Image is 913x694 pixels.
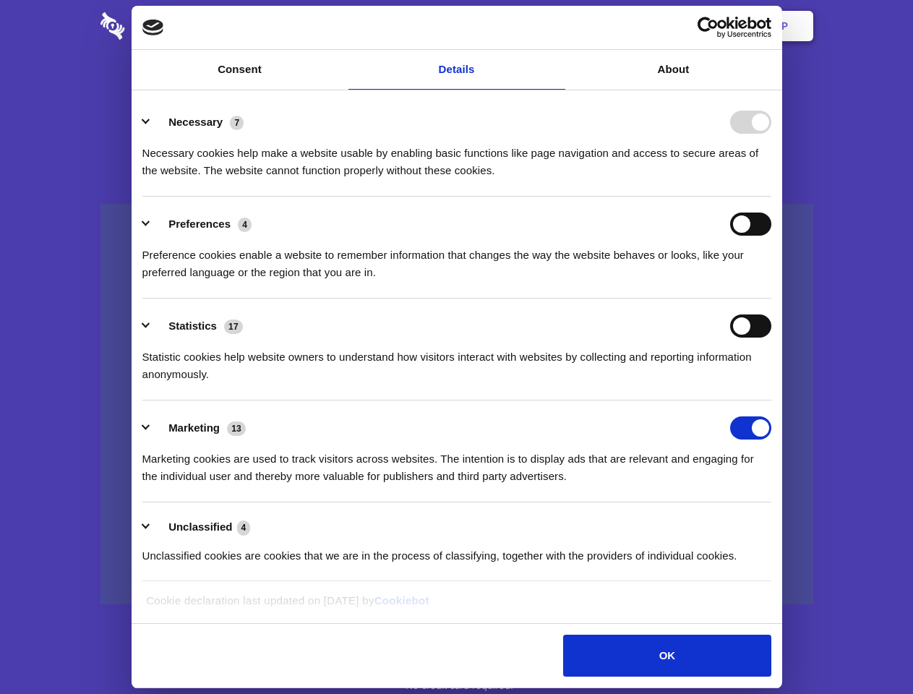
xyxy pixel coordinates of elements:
h1: Eliminate Slack Data Loss. [100,65,813,117]
img: logo-wordmark-white-trans-d4663122ce5f474addd5e946df7df03e33cb6a1c49d2221995e7729f52c070b2.svg [100,12,224,40]
span: 17 [224,320,243,334]
a: Wistia video thumbnail [100,204,813,605]
img: logo [142,20,164,35]
span: 7 [230,116,244,130]
button: Marketing (13) [142,416,255,440]
a: Contact [586,4,653,48]
label: Marketing [168,421,220,434]
a: About [565,50,782,90]
div: Preference cookies enable a website to remember information that changes the way the website beha... [142,236,771,281]
h4: Auto-redaction of sensitive data, encrypted data sharing and self-destructing private chats. Shar... [100,132,813,179]
div: Marketing cookies are used to track visitors across websites. The intention is to display ads tha... [142,440,771,485]
a: Login [656,4,719,48]
button: OK [563,635,771,677]
a: Consent [132,50,348,90]
iframe: Drift Widget Chat Controller [841,622,896,677]
span: 4 [237,520,251,535]
a: Details [348,50,565,90]
label: Preferences [168,218,231,230]
button: Statistics (17) [142,314,252,338]
button: Preferences (4) [142,213,261,236]
button: Necessary (7) [142,111,253,134]
button: Unclassified (4) [142,518,260,536]
div: Cookie declaration last updated on [DATE] by [135,592,778,620]
div: Statistic cookies help website owners to understand how visitors interact with websites by collec... [142,338,771,383]
span: 4 [238,218,252,232]
div: Unclassified cookies are cookies that we are in the process of classifying, together with the pro... [142,536,771,565]
label: Necessary [168,116,223,128]
a: Usercentrics Cookiebot - opens in a new window [645,17,771,38]
a: Pricing [424,4,487,48]
a: Cookiebot [374,594,429,607]
span: 13 [227,421,246,436]
div: Necessary cookies help make a website usable by enabling basic functions like page navigation and... [142,134,771,179]
label: Statistics [168,320,217,332]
